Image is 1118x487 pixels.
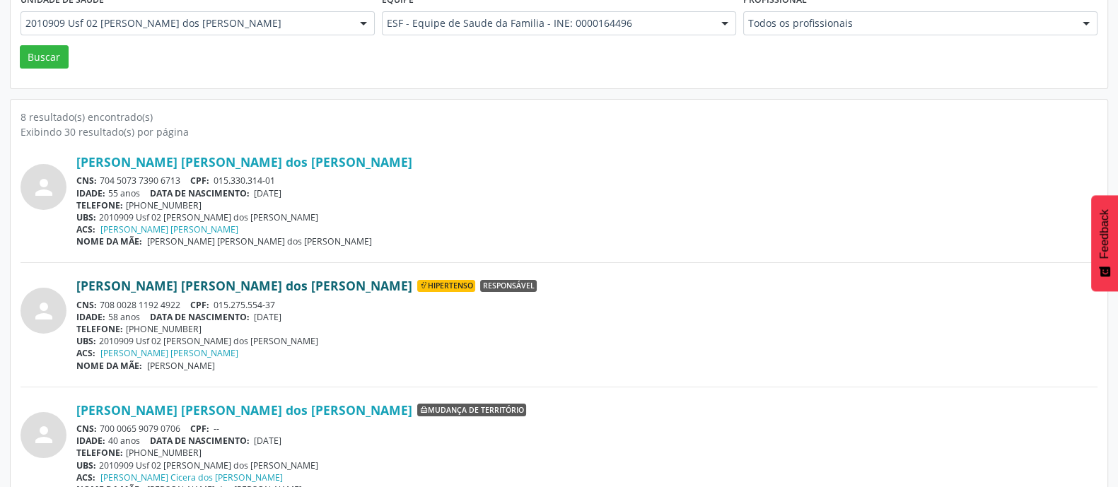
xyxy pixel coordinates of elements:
[214,423,219,435] span: --
[76,347,95,359] span: ACS:
[20,45,69,69] button: Buscar
[76,175,97,187] span: CNS:
[76,299,97,311] span: CNS:
[1098,209,1111,259] span: Feedback
[387,16,707,30] span: ESF - Equipe de Saude da Familia - INE: 0000164496
[147,235,372,247] span: [PERSON_NAME] [PERSON_NAME] dos [PERSON_NAME]
[100,347,238,359] a: [PERSON_NAME] [PERSON_NAME]
[76,335,1097,347] div: 2010909 Usf 02 [PERSON_NAME] dos [PERSON_NAME]
[76,423,97,435] span: CNS:
[254,311,281,323] span: [DATE]
[76,459,96,471] span: UBS:
[76,154,412,170] a: [PERSON_NAME] [PERSON_NAME] dos [PERSON_NAME]
[76,459,1097,471] div: 2010909 Usf 02 [PERSON_NAME] dos [PERSON_NAME]
[76,278,412,293] a: [PERSON_NAME] [PERSON_NAME] dos [PERSON_NAME]
[214,299,275,311] span: 015.275.554-37
[21,110,1097,124] div: 8 resultado(s) encontrado(s)
[76,423,1097,435] div: 700 0065 9079 0706
[76,335,96,347] span: UBS:
[76,435,1097,447] div: 40 anos
[147,360,215,372] span: [PERSON_NAME]
[214,175,275,187] span: 015.330.314-01
[21,124,1097,139] div: Exibindo 30 resultado(s) por página
[76,311,105,323] span: IDADE:
[76,187,1097,199] div: 55 anos
[76,447,1097,459] div: [PHONE_NUMBER]
[31,298,57,324] i: person
[76,235,142,247] span: NOME DA MÃE:
[748,16,1068,30] span: Todos os profissionais
[76,199,1097,211] div: [PHONE_NUMBER]
[1091,195,1118,291] button: Feedback - Mostrar pesquisa
[190,423,209,435] span: CPF:
[76,360,142,372] span: NOME DA MÃE:
[100,223,238,235] a: [PERSON_NAME] [PERSON_NAME]
[76,223,95,235] span: ACS:
[150,311,250,323] span: DATA DE NASCIMENTO:
[76,447,123,459] span: TELEFONE:
[254,187,281,199] span: [DATE]
[150,187,250,199] span: DATA DE NASCIMENTO:
[76,299,1097,311] div: 708 0028 1192 4922
[76,211,1097,223] div: 2010909 Usf 02 [PERSON_NAME] dos [PERSON_NAME]
[76,175,1097,187] div: 704 5073 7390 6713
[76,435,105,447] span: IDADE:
[417,404,526,416] span: Mudança de território
[76,187,105,199] span: IDADE:
[254,435,281,447] span: [DATE]
[417,280,475,293] span: Hipertenso
[480,280,537,293] span: Responsável
[190,299,209,311] span: CPF:
[76,402,412,418] a: [PERSON_NAME] [PERSON_NAME] dos [PERSON_NAME]
[31,175,57,200] i: person
[100,471,283,483] a: [PERSON_NAME] Cicera dos [PERSON_NAME]
[150,435,250,447] span: DATA DE NASCIMENTO:
[76,211,96,223] span: UBS:
[76,311,1097,323] div: 58 anos
[76,471,95,483] span: ACS:
[25,16,346,30] span: 2010909 Usf 02 [PERSON_NAME] dos [PERSON_NAME]
[76,323,1097,335] div: [PHONE_NUMBER]
[76,323,123,335] span: TELEFONE:
[190,175,209,187] span: CPF:
[76,199,123,211] span: TELEFONE:
[31,422,57,447] i: person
